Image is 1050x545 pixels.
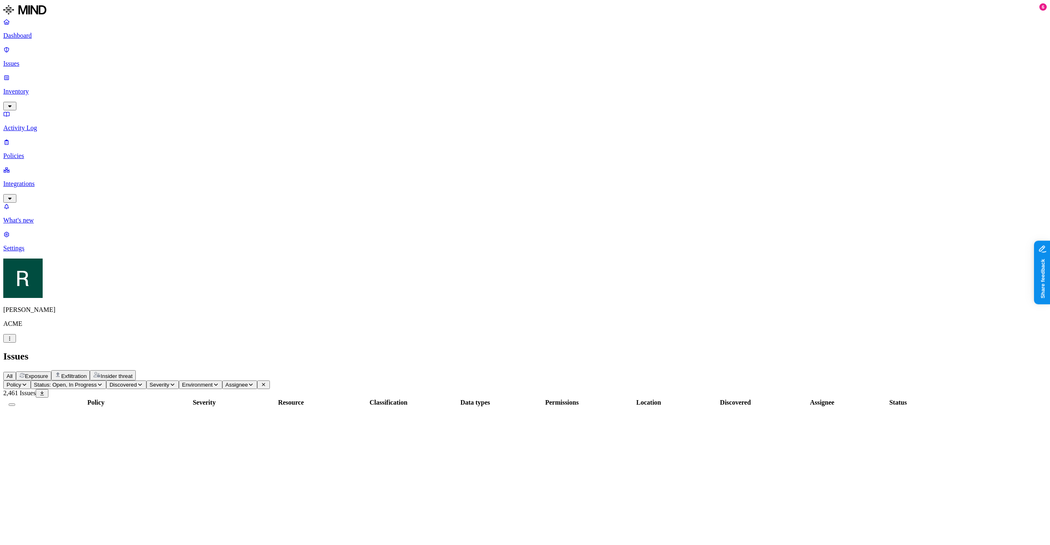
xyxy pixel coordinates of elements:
div: 6 [1039,3,1047,11]
div: Resource [237,399,344,406]
div: Classification [346,399,431,406]
div: Status [866,399,930,406]
h2: Issues [3,351,1047,362]
span: Severity [150,382,169,388]
p: What's new [3,217,1047,224]
p: Activity Log [3,124,1047,132]
button: Select all [9,403,15,406]
p: Settings [3,245,1047,252]
a: Issues [3,46,1047,67]
div: Location [606,399,691,406]
span: All [7,373,13,379]
span: Environment [182,382,213,388]
p: Integrations [3,180,1047,188]
a: Integrations [3,166,1047,202]
div: Severity [173,399,236,406]
p: Policies [3,152,1047,160]
p: Dashboard [3,32,1047,39]
p: ACME [3,320,1047,327]
img: Ron Rabinovich [3,259,43,298]
span: Exfiltration [61,373,87,379]
span: Discovered [110,382,137,388]
div: Permissions [519,399,604,406]
div: Assignee [780,399,865,406]
span: Status: Open, In Progress [34,382,97,388]
a: What's new [3,203,1047,224]
p: Issues [3,60,1047,67]
span: Insider threat [100,373,132,379]
a: Activity Log [3,110,1047,132]
a: Policies [3,138,1047,160]
span: Policy [7,382,21,388]
div: Discovered [693,399,778,406]
span: Assignee [226,382,248,388]
p: Inventory [3,88,1047,95]
a: Settings [3,231,1047,252]
img: MIND [3,3,46,16]
div: Data types [433,399,518,406]
div: Policy [21,399,171,406]
span: 2,461 Issues [3,389,36,396]
a: Inventory [3,74,1047,109]
span: Exposure [25,373,48,379]
a: Dashboard [3,18,1047,39]
a: MIND [3,3,1047,18]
